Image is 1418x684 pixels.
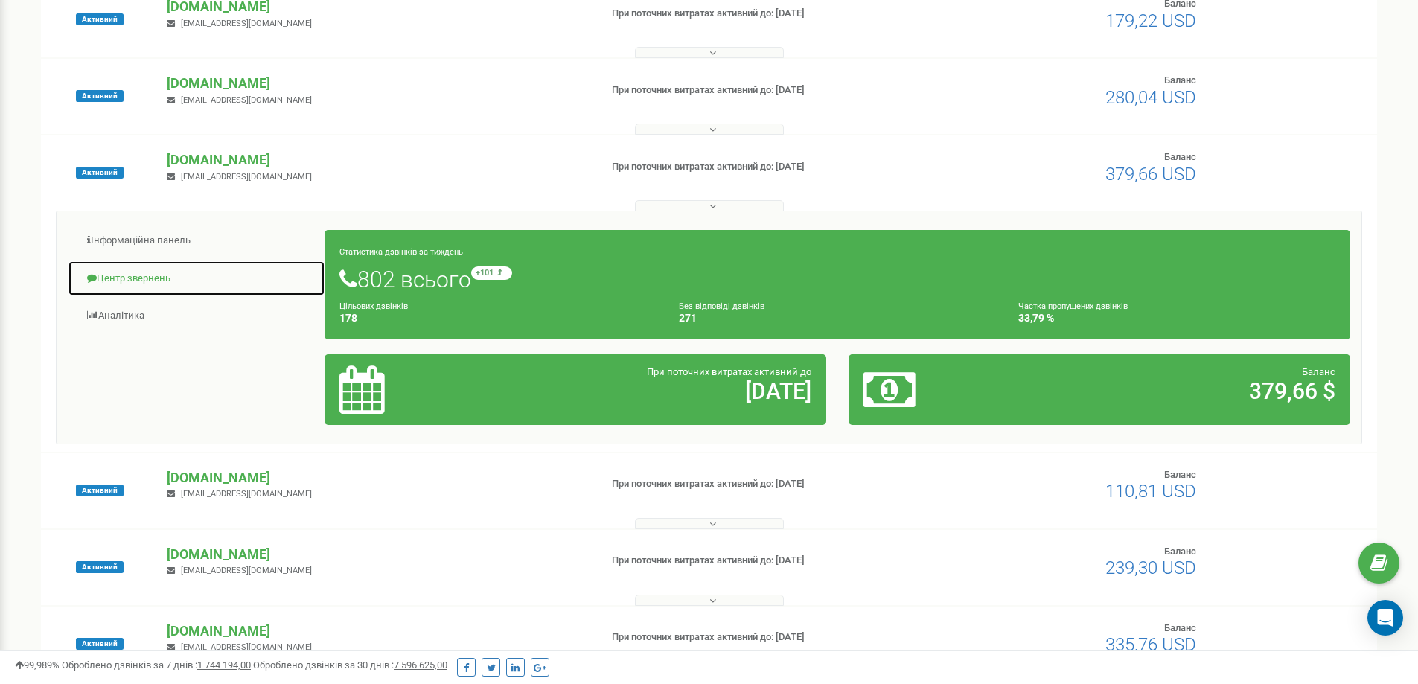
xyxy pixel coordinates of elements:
[1105,557,1196,578] span: 239,30 USD
[1105,10,1196,31] span: 179,22 USD
[197,659,251,671] u: 1 744 194,00
[1164,151,1196,162] span: Баланс
[339,247,463,257] small: Статистика дзвінків за тиждень
[612,160,922,174] p: При поточних витратах активний до: [DATE]
[612,83,922,98] p: При поточних витратах активний до: [DATE]
[1367,600,1403,636] div: Open Intercom Messenger
[1105,87,1196,108] span: 280,04 USD
[1164,546,1196,557] span: Баланс
[504,379,811,403] h2: [DATE]
[253,659,447,671] span: Оброблено дзвінків за 30 днів :
[62,659,251,671] span: Оброблено дзвінків за 7 днів :
[1018,301,1128,311] small: Частка пропущених дзвінків
[167,150,587,170] p: [DOMAIN_NAME]
[68,261,325,297] a: Центр звернень
[181,19,312,28] span: [EMAIL_ADDRESS][DOMAIN_NAME]
[612,477,922,491] p: При поточних витратах активний до: [DATE]
[181,489,312,499] span: [EMAIL_ADDRESS][DOMAIN_NAME]
[15,659,60,671] span: 99,989%
[181,642,312,652] span: [EMAIL_ADDRESS][DOMAIN_NAME]
[679,313,996,324] h4: 271
[167,468,587,488] p: [DOMAIN_NAME]
[76,561,124,573] span: Активний
[167,545,587,564] p: [DOMAIN_NAME]
[339,301,408,311] small: Цільових дзвінків
[679,301,764,311] small: Без відповіді дзвінків
[68,223,325,259] a: Інформаційна панель
[339,313,657,324] h4: 178
[167,74,587,93] p: [DOMAIN_NAME]
[612,554,922,568] p: При поточних витратах активний до: [DATE]
[76,90,124,102] span: Активний
[1105,634,1196,655] span: 335,76 USD
[1164,74,1196,86] span: Баланс
[612,7,922,21] p: При поточних витратах активний до: [DATE]
[76,167,124,179] span: Активний
[1028,379,1335,403] h2: 379,66 $
[181,566,312,575] span: [EMAIL_ADDRESS][DOMAIN_NAME]
[394,659,447,671] u: 7 596 625,00
[181,172,312,182] span: [EMAIL_ADDRESS][DOMAIN_NAME]
[1018,313,1335,324] h4: 33,79 %
[1105,481,1196,502] span: 110,81 USD
[76,638,124,650] span: Активний
[339,266,1335,292] h1: 802 всього
[1164,469,1196,480] span: Баланс
[68,298,325,334] a: Аналiтика
[181,95,312,105] span: [EMAIL_ADDRESS][DOMAIN_NAME]
[647,366,811,377] span: При поточних витратах активний до
[1302,366,1335,377] span: Баланс
[167,621,587,641] p: [DOMAIN_NAME]
[76,485,124,496] span: Активний
[612,630,922,645] p: При поточних витратах активний до: [DATE]
[1105,164,1196,185] span: 379,66 USD
[471,266,512,280] small: +101
[76,13,124,25] span: Активний
[1164,622,1196,633] span: Баланс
